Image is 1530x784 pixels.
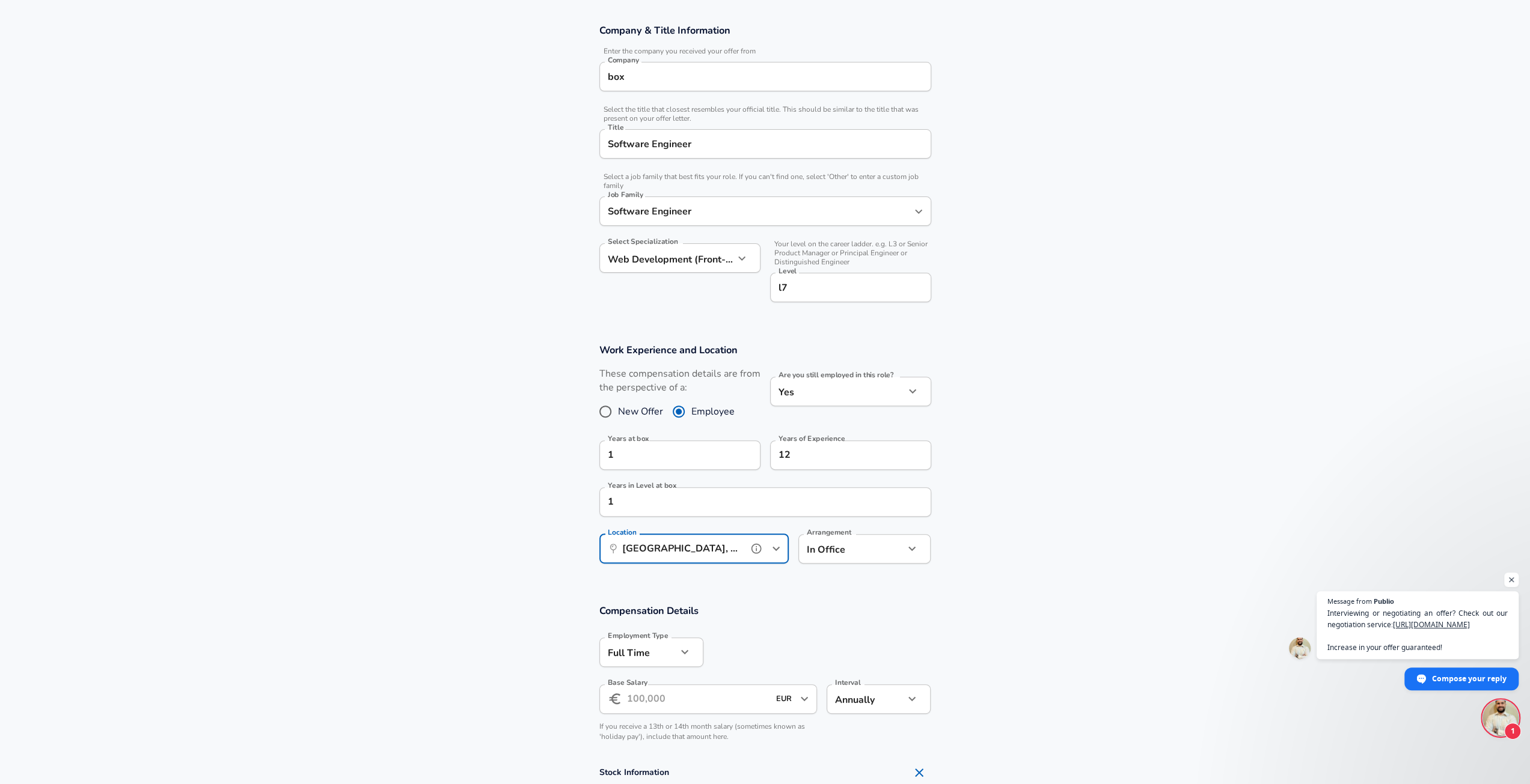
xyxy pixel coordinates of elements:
label: Base Salary [608,679,647,686]
label: Are you still employed in this role? [779,371,893,378]
input: 7 [770,440,905,470]
button: Open [796,690,813,707]
input: 100,000 [627,684,770,714]
label: Employment Type [608,632,669,639]
label: Company [608,56,639,64]
span: New Offer [618,404,663,419]
input: Google [605,67,926,86]
h3: Work Experience and Location [599,343,931,357]
label: Arrangement [807,529,851,536]
button: help [747,539,765,558]
div: In Office [798,534,887,564]
label: These compensation details are from the perspective of a: [599,367,760,395]
label: Interval [835,679,861,686]
input: L3 [776,278,926,297]
input: Software Engineer [605,202,908,220]
label: Years at box [608,435,649,442]
span: Interviewing or negotiating an offer? Check out our negotiation service: Increase in your offer g... [1327,607,1508,653]
div: Open chat [1483,700,1519,736]
span: Select a job family that best fits your role. If you can't find one, select 'Other' to enter a cu... [599,172,931,190]
label: Years of Experience [779,435,845,442]
input: 0 [599,440,734,470]
span: Your level on the career ladder. e.g. L3 or Senior Product Manager or Principal Engineer or Disti... [770,240,931,267]
span: Employee [691,404,735,419]
div: Yes [770,377,905,406]
div: Full Time [599,637,677,667]
p: If you receive a 13th or 14th month salary (sometimes known as 'holiday pay'), include that amoun... [599,722,818,742]
label: Title [608,124,623,131]
h3: Company & Title Information [599,23,931,37]
label: Years in Level at box [608,482,677,489]
label: Location [608,529,636,536]
input: 1 [599,487,905,517]
button: Open [768,540,785,557]
span: Compose your reply [1432,668,1507,689]
h3: Compensation Details [599,604,931,618]
span: Enter the company you received your offer from [599,47,931,56]
button: Open [910,203,927,220]
input: USD [773,690,797,708]
span: Select the title that closest resembles your official title. This should be similar to the title ... [599,105,931,123]
span: Message from [1327,598,1372,604]
span: Publio [1374,598,1394,604]
label: Select Specialization [608,238,678,245]
label: Level [779,267,797,275]
div: Annually [827,684,904,714]
label: Job Family [608,191,643,198]
input: Software Engineer [605,135,926,153]
span: 1 [1504,723,1521,740]
div: Web Development (Front-End) [599,243,734,273]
